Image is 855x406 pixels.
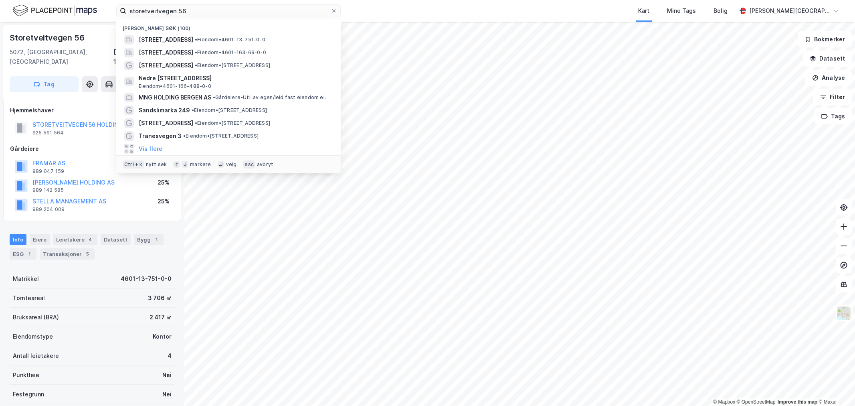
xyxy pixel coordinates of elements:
div: 5 [83,250,91,258]
div: markere [190,161,211,168]
span: Sandslimarka 249 [139,106,190,115]
span: Eiendom • [STREET_ADDRESS] [195,62,270,69]
span: Tranesvegen 3 [139,131,182,141]
div: 25% [158,197,170,206]
div: 2 417 ㎡ [150,313,172,322]
input: Søk på adresse, matrikkel, gårdeiere, leietakere eller personer [126,5,331,17]
div: Nei [162,390,172,399]
div: [PERSON_NAME][GEOGRAPHIC_DATA] [749,6,829,16]
div: 25% [158,178,170,187]
div: 3 706 ㎡ [148,293,172,303]
button: Datasett [803,51,852,67]
button: Analyse [805,70,852,86]
span: Eiendom • [STREET_ADDRESS] [183,133,259,139]
span: • [195,120,197,126]
div: Mine Tags [667,6,696,16]
div: Kontor [153,332,172,341]
span: • [183,133,186,139]
div: ESG [10,248,36,260]
span: Eiendom • 4601-166-488-0-0 [139,83,211,89]
div: 4 [168,351,172,361]
div: velg [226,161,237,168]
div: Datasett [101,234,131,245]
div: Bygg [134,234,164,245]
div: 5072, [GEOGRAPHIC_DATA], [GEOGRAPHIC_DATA] [10,47,113,67]
div: [PERSON_NAME] søk (100) [116,19,341,33]
span: [STREET_ADDRESS] [139,61,193,70]
span: [STREET_ADDRESS] [139,35,193,45]
span: [STREET_ADDRESS] [139,118,193,128]
span: [STREET_ADDRESS] [139,48,193,57]
div: esc [243,160,255,168]
div: Tomteareal [13,293,45,303]
div: Gårdeiere [10,144,174,154]
div: [GEOGRAPHIC_DATA], 13/751 [113,47,175,67]
div: avbryt [257,161,273,168]
img: Z [836,306,851,321]
div: 989 047 159 [32,168,64,175]
span: Nedre [STREET_ADDRESS] [139,73,331,83]
div: Antall leietakere [13,351,59,361]
span: Eiendom • [STREET_ADDRESS] [192,107,267,114]
iframe: Chat Widget [815,367,855,406]
div: 989 142 585 [32,187,64,193]
span: • [192,107,194,113]
div: 925 591 564 [32,130,64,136]
div: Leietakere [53,234,97,245]
div: 4 [86,235,94,244]
div: Hjemmelshaver [10,106,174,115]
span: • [213,94,215,100]
button: Vis flere [139,144,162,154]
a: OpenStreetMap [737,399,776,405]
div: Bolig [714,6,728,16]
span: • [195,37,197,43]
div: 1 [152,235,160,244]
span: MNG HOLDING BERGEN AS [139,93,211,102]
div: nytt søk [146,161,167,168]
span: Eiendom • 4601-13-751-0-0 [195,37,265,43]
a: Improve this map [778,399,817,405]
span: Eiendom • [STREET_ADDRESS] [195,120,270,126]
div: Ctrl + k [123,160,144,168]
img: logo.f888ab2527a4732fd821a326f86c7f29.svg [13,4,97,18]
div: 1 [25,250,33,258]
div: Festegrunn [13,390,44,399]
div: Eiere [30,234,50,245]
span: Gårdeiere • Utl. av egen/leid fast eiendom el. [213,94,326,101]
span: • [195,49,197,55]
div: Punktleie [13,370,39,380]
div: Info [10,234,26,245]
button: Tag [10,76,79,92]
div: Storetveitvegen 56 [10,31,86,44]
div: Kart [638,6,649,16]
div: Bruksareal (BRA) [13,313,59,322]
span: Eiendom • 4601-163-69-0-0 [195,49,266,56]
span: • [195,62,197,68]
div: Nei [162,370,172,380]
a: Mapbox [713,399,735,405]
button: Tags [815,108,852,124]
div: Eiendomstype [13,332,53,341]
div: Matrikkel [13,274,39,284]
button: Bokmerker [798,31,852,47]
div: 989 204 009 [32,206,65,213]
div: 4601-13-751-0-0 [121,274,172,284]
div: Transaksjoner [40,248,95,260]
button: Filter [813,89,852,105]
